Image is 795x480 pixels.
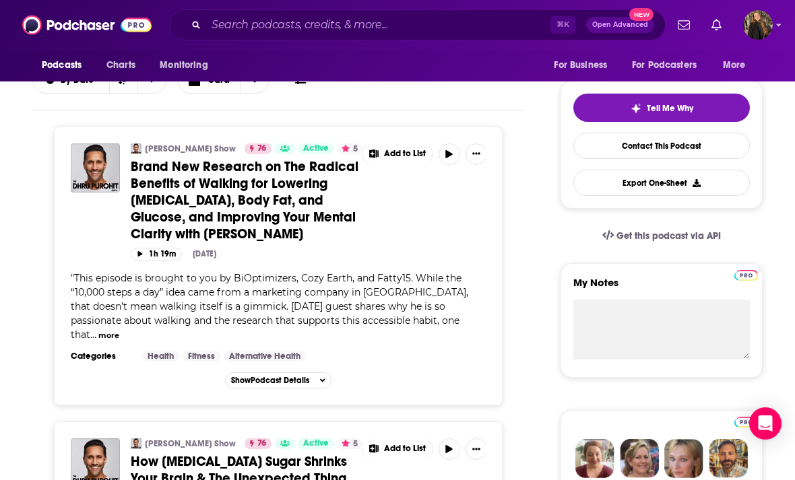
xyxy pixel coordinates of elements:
[709,439,748,478] img: Jon Profile
[734,415,758,427] a: Pro website
[734,268,758,281] a: Pro website
[586,17,654,33] button: Open AdvancedNew
[573,276,750,300] label: My Notes
[150,53,225,78] button: open menu
[664,439,703,478] img: Jules Profile
[338,438,362,449] button: 5
[106,56,135,75] span: Charts
[71,272,468,341] span: This episode is brought to you by BiOptimizers, Cozy Earth, and Fatty15. While the “10,000 steps ...
[631,103,641,114] img: tell me why sparkle
[554,56,607,75] span: For Business
[225,372,331,388] button: ShowPodcast Details
[384,149,426,159] span: Add to List
[33,75,109,85] button: open menu
[142,351,179,362] a: Health
[303,437,329,450] span: Active
[623,53,716,78] button: open menu
[131,143,141,154] img: Dhru Purohit Show
[713,53,763,78] button: open menu
[734,417,758,427] img: Podchaser Pro
[592,22,648,28] span: Open Advanced
[71,143,120,193] img: Brand New Research on The Radical Benefits of Walking for Lowering Cholesterol, Body Fat, and Glu...
[131,438,141,449] img: Dhru Purohit Show
[160,56,208,75] span: Monitoring
[466,438,487,460] button: Show More Button
[257,142,266,156] span: 76
[466,143,487,165] button: Show More Button
[672,13,695,36] a: Show notifications dropdown
[145,143,236,154] a: [PERSON_NAME] Show
[298,143,334,154] a: Active
[71,351,131,362] h3: Categories
[169,9,666,40] div: Search podcasts, credits, & more...
[98,53,144,78] a: Charts
[743,10,773,40] button: Show profile menu
[90,329,96,341] span: ...
[98,330,119,341] button: more
[245,143,272,154] a: 76
[616,230,721,242] span: Get this podcast via API
[245,438,272,449] a: 76
[575,439,614,478] img: Sydney Profile
[743,10,773,40] img: User Profile
[647,103,693,114] span: Tell Me Why
[298,438,334,449] a: Active
[384,444,426,454] span: Add to List
[734,270,758,281] img: Podchaser Pro
[183,351,220,362] a: Fitness
[362,438,433,460] button: Show More Button
[362,143,433,165] button: Show More Button
[749,407,782,440] div: Open Intercom Messenger
[573,170,750,196] button: Export One-Sheet
[303,142,329,156] span: Active
[131,158,358,242] span: Brand New Research on The Radical Benefits of Walking for Lowering [MEDICAL_DATA], Body Fat, and ...
[231,376,309,385] span: Show Podcast Details
[338,143,362,154] button: 5
[629,8,654,21] span: New
[22,12,152,38] img: Podchaser - Follow, Share and Rate Podcasts
[206,14,550,36] input: Search podcasts, credits, & more...
[632,56,697,75] span: For Podcasters
[550,16,575,34] span: ⌘ K
[544,53,624,78] button: open menu
[193,249,216,259] div: [DATE]
[743,10,773,40] span: Logged in as anamarquis
[145,438,236,449] a: [PERSON_NAME] Show
[573,94,750,122] button: tell me why sparkleTell Me Why
[32,53,99,78] button: open menu
[71,272,468,341] span: "
[177,67,270,94] button: Choose View
[573,133,750,159] a: Contact This Podcast
[131,158,362,242] a: Brand New Research on The Radical Benefits of Walking for Lowering [MEDICAL_DATA], Body Fat, and ...
[620,439,659,478] img: Barbara Profile
[208,75,230,85] span: Card
[592,219,732,252] a: Get this podcast via API
[706,13,727,36] a: Show notifications dropdown
[723,56,746,75] span: More
[257,437,266,450] span: 76
[61,75,98,85] span: By Date
[224,351,306,362] a: Alternative Health
[42,56,82,75] span: Podcasts
[131,248,182,261] button: 1h 19m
